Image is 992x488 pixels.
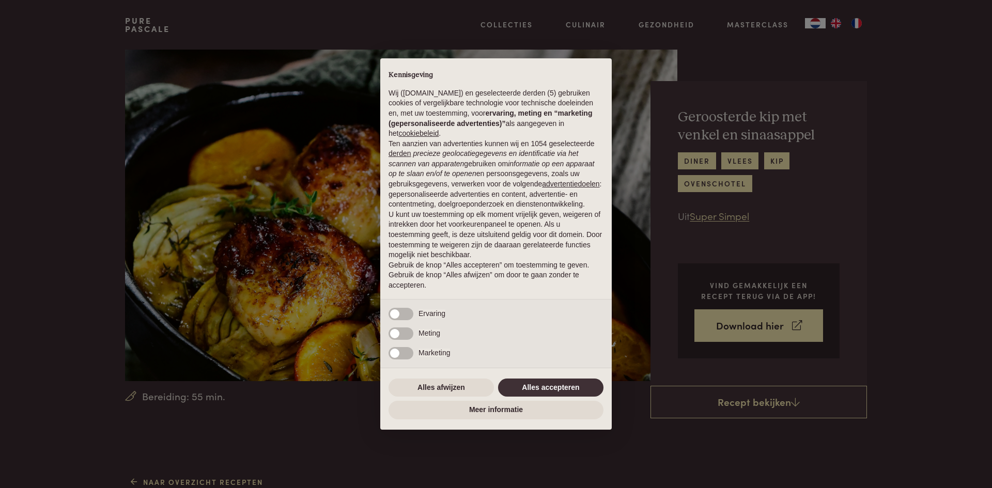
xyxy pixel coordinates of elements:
h2: Kennisgeving [389,71,603,80]
p: Gebruik de knop “Alles accepteren” om toestemming te geven. Gebruik de knop “Alles afwijzen” om d... [389,260,603,291]
button: Alles accepteren [498,379,603,397]
span: Marketing [419,349,450,357]
p: Ten aanzien van advertenties kunnen wij en 1054 geselecteerde gebruiken om en persoonsgegevens, z... [389,139,603,210]
button: Alles afwijzen [389,379,494,397]
a: cookiebeleid [398,129,439,137]
em: informatie op een apparaat op te slaan en/of te openen [389,160,595,178]
button: Meer informatie [389,401,603,419]
button: advertentiedoelen [542,179,599,190]
button: derden [389,149,411,159]
span: Meting [419,329,440,337]
strong: ervaring, meting en “marketing (gepersonaliseerde advertenties)” [389,109,592,128]
p: U kunt uw toestemming op elk moment vrijelijk geven, weigeren of intrekken door het voorkeurenpan... [389,210,603,260]
span: Ervaring [419,309,445,318]
em: precieze geolocatiegegevens en identificatie via het scannen van apparaten [389,149,578,168]
p: Wij ([DOMAIN_NAME]) en geselecteerde derden (5) gebruiken cookies of vergelijkbare technologie vo... [389,88,603,139]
